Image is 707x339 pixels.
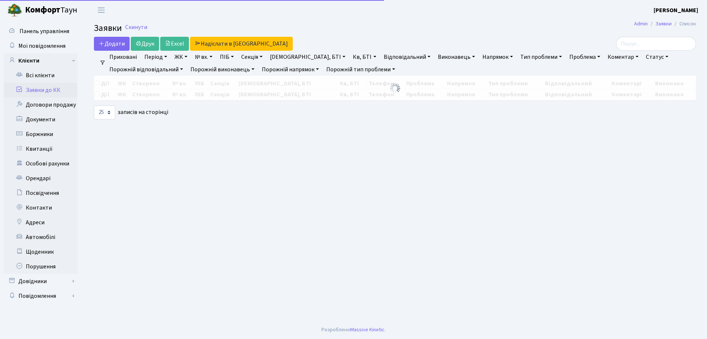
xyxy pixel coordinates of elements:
a: Довідники [4,274,77,289]
nav: breadcrumb [623,16,707,32]
img: logo.png [7,3,22,18]
a: Виконавець [435,51,478,63]
li: Список [672,20,696,28]
a: Період [141,51,170,63]
span: Панель управління [20,27,69,35]
a: Кв, БТІ [350,51,379,63]
a: Тип проблеми [517,51,565,63]
span: Додати [99,40,125,48]
a: Друк [131,37,159,51]
a: Відповідальний [381,51,433,63]
img: Обробка... [389,82,401,94]
a: Статус [643,51,671,63]
a: Всі клієнти [4,68,77,83]
a: Секція [238,51,265,63]
a: Панель управління [4,24,77,39]
a: Заявки до КК [4,83,77,97]
a: Додати [94,37,130,51]
a: Орендарі [4,171,77,186]
a: Порожній виконавець [187,63,257,76]
b: Комфорт [25,4,60,16]
a: Посвідчення [4,186,77,200]
span: Мої повідомлення [18,42,66,50]
a: Особові рахунки [4,156,77,171]
select: записів на сторінці [94,106,115,119]
a: Скинути [125,24,147,31]
a: Щоденник [4,245,77,259]
a: [PERSON_NAME] [654,6,698,15]
a: Massive Kinetic [350,326,384,333]
a: [DEMOGRAPHIC_DATA], БТІ [267,51,348,63]
a: ЖК [172,51,190,63]
a: Заявки [655,20,672,28]
a: Контакти [4,200,77,215]
span: Заявки [94,22,122,35]
a: Порожній тип проблеми [323,63,398,76]
a: Договори продажу [4,97,77,112]
a: Автомобілі [4,230,77,245]
button: Переключити навігацію [92,4,110,16]
div: Розроблено . [321,326,386,334]
input: Пошук... [616,37,696,51]
a: Порушення [4,259,77,274]
a: Admin [634,20,648,28]
a: Коментар [605,51,641,63]
a: Надіслати в [GEOGRAPHIC_DATA] [190,37,293,51]
span: Таун [25,4,77,17]
a: № вх. [192,51,215,63]
label: записів на сторінці [94,106,168,119]
a: Приховані [106,51,140,63]
a: Квитанції [4,142,77,156]
a: Напрямок [479,51,516,63]
a: Повідомлення [4,289,77,303]
b: [PERSON_NAME] [654,6,698,14]
a: Порожній відповідальний [106,63,186,76]
a: ПІБ [217,51,237,63]
a: Мої повідомлення [4,39,77,53]
a: Клієнти [4,53,77,68]
a: Адреси [4,215,77,230]
a: Порожній напрямок [259,63,322,76]
a: Боржники [4,127,77,142]
a: Excel [160,37,189,51]
a: Проблема [566,51,603,63]
a: Документи [4,112,77,127]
